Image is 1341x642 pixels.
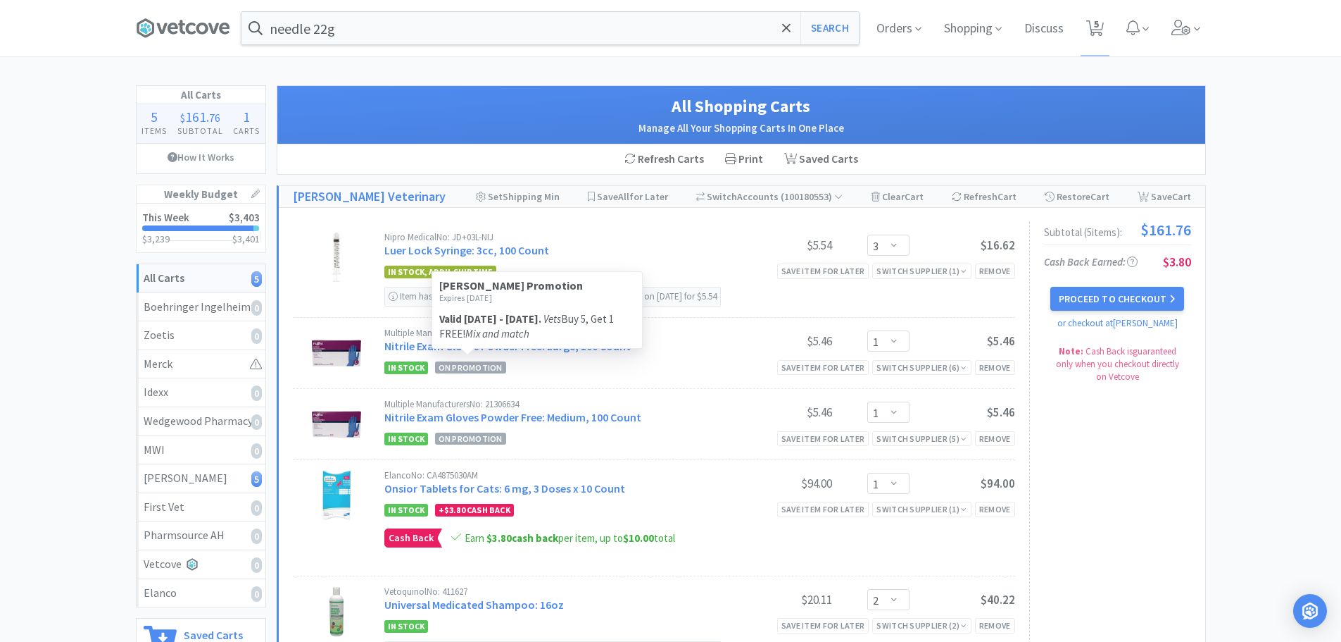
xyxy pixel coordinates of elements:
[384,287,721,307] div: Item has been recently purchased: 4 units from [PERSON_NAME] on [DATE] for $5.54
[384,243,549,257] a: Luer Lock Syringe: 3cc, 100 Count
[777,431,869,446] div: Save item for later
[180,111,185,125] span: $
[726,591,832,608] div: $20.11
[144,412,258,431] div: Wedgewood Pharmacy
[614,144,714,174] div: Refresh Carts
[777,618,869,633] div: Save item for later
[1045,186,1109,207] div: Restore
[439,278,583,292] strong: [PERSON_NAME] Promotion
[137,185,265,204] h1: Weekly Budget
[975,618,1015,633] div: Remove
[543,312,561,326] em: Vets
[229,211,260,224] span: $3,403
[291,93,1191,120] h1: All Shopping Carts
[137,521,265,550] a: Pharmsource AH0
[228,124,265,137] h4: Carts
[726,475,832,492] div: $94.00
[997,190,1016,203] span: Cart
[251,328,262,344] i: 0
[435,362,506,374] span: On Promotion
[384,362,428,374] span: In Stock
[251,586,262,602] i: 0
[975,360,1015,375] div: Remove
[232,234,260,244] h3: $
[439,311,635,341] p: Buy 5, Get 1 FREE!
[137,350,265,379] a: Merck
[137,378,265,407] a: Idexx0
[876,619,967,632] div: Switch Supplier ( 2 )
[184,626,244,641] h6: Saved Carts
[137,293,265,322] a: Boehringer Ingelheim0
[1172,190,1191,203] span: Cart
[384,587,726,596] div: Vetoquinol No: 411627
[876,264,967,278] div: Switch Supplier ( 1 )
[137,264,265,293] a: All Carts5
[1090,190,1109,203] span: Cart
[981,476,1015,491] span: $94.00
[251,271,262,287] i: 5
[293,187,446,207] a: [PERSON_NAME] Veterinary
[597,190,668,203] span: Save for Later
[144,526,258,545] div: Pharmsource AH
[291,120,1191,137] h2: Manage All Your Shopping Carts In One Place
[384,339,631,353] a: Nitrile Exam Gloves Powder Free: Large, 100 Count
[465,531,675,545] span: Earn per item, up to total
[623,531,654,545] span: $10.00
[777,360,869,375] div: Save item for later
[251,500,262,516] i: 0
[1138,186,1191,207] div: Save
[707,190,737,203] span: Switch
[439,292,635,304] h6: Expires [DATE]
[312,328,361,378] img: b32b1807f23d4484ba6e437b2bfe09ae_471977.jpeg
[144,498,258,517] div: First Vet
[251,414,262,430] i: 0
[209,111,220,125] span: 76
[1163,254,1191,270] span: $3.80
[142,233,170,245] span: $3,239
[1050,287,1184,311] button: Proceed to Checkout
[144,383,258,402] div: Idexx
[1044,222,1191,237] div: Subtotal ( 5 item s ):
[243,108,250,125] span: 1
[137,493,265,522] a: First Vet0
[981,592,1015,607] span: $40.22
[384,400,726,409] div: Multiple Manufacturers No: 21306634
[384,598,564,612] a: Universal Medicated Shampoo: 16oz
[137,144,265,171] a: How It Works
[384,328,726,338] div: Multiple Manufacturers No: 21306633
[251,385,262,401] i: 0
[488,190,503,203] span: Set
[876,361,967,374] div: Switch Supplier ( 6 )
[137,579,265,607] a: Elanco0
[151,108,158,125] span: 5
[435,433,506,445] span: On Promotion
[905,190,924,203] span: Cart
[237,233,260,245] span: 3,401
[800,12,859,44] button: Search
[251,300,262,316] i: 0
[241,12,859,44] input: Search by item, sku, manufacturer, ingredient, size...
[251,529,262,544] i: 0
[384,481,625,495] a: Onsior Tablets for Cats: 6 mg, 3 Doses x 10 Count
[384,471,726,480] div: Elanco No: CA4875030AM
[137,86,265,104] h1: All Carts
[144,355,258,374] div: Merck
[312,400,361,449] img: c9d9a2656ed04197a1c67d9dbcbe0182_471982.jpeg
[871,186,924,207] div: Clear
[1140,222,1191,237] span: $161.76
[384,410,641,424] a: Nitrile Exam Gloves Powder Free: Medium, 100 Count
[137,321,265,350] a: Zoetis0
[987,405,1015,420] span: $5.46
[137,550,265,579] a: Vetcove0
[975,502,1015,517] div: Remove
[696,186,843,207] div: Accounts
[1081,24,1109,37] a: 5
[981,237,1015,253] span: $16.62
[435,504,514,517] div: + Cash Back
[1056,345,1179,383] span: Cash Back is guaranteed only when you checkout directly on Vetcove
[144,326,258,345] div: Zoetis
[876,502,967,516] div: Switch Supplier ( 1 )
[726,333,832,350] div: $5.46
[1019,23,1069,35] a: Discuss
